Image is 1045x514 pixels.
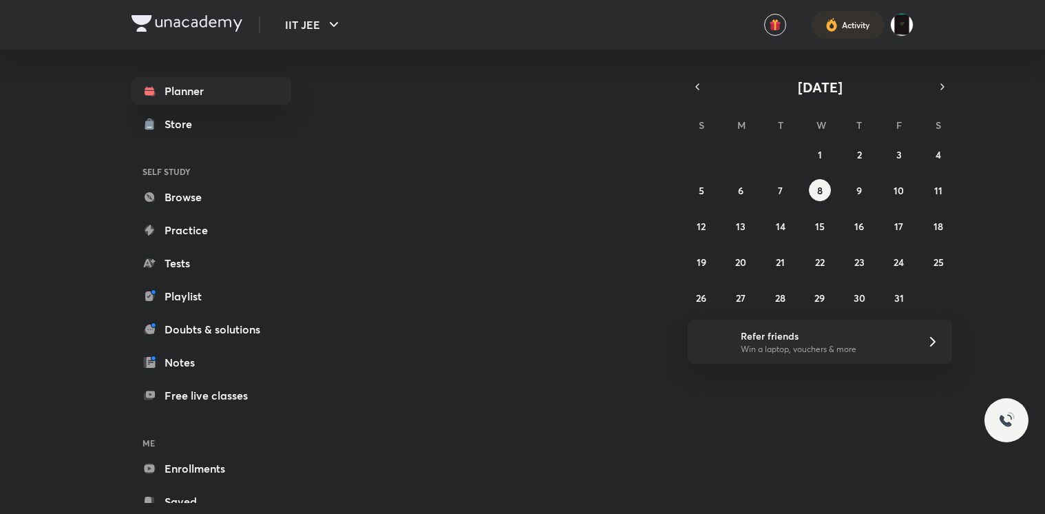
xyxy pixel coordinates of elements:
[730,251,752,273] button: October 20, 2025
[131,282,291,310] a: Playlist
[848,251,870,273] button: October 23, 2025
[776,220,785,233] abbr: October 14, 2025
[770,215,792,237] button: October 14, 2025
[741,343,910,356] p: Win a laptop, vouchers & more
[936,148,941,161] abbr: October 4, 2025
[817,184,823,197] abbr: October 8, 2025
[690,251,712,273] button: October 19, 2025
[894,184,904,197] abbr: October 10, 2025
[888,215,910,237] button: October 17, 2025
[888,287,910,309] button: October 31, 2025
[769,19,781,31] img: avatar
[741,329,910,343] h6: Refer friends
[737,119,746,132] abbr: Monday
[896,119,902,132] abbr: Friday
[165,116,200,132] div: Store
[699,328,726,356] img: referral
[798,78,843,96] span: [DATE]
[707,77,933,96] button: [DATE]
[809,287,831,309] button: October 29, 2025
[699,184,704,197] abbr: October 5, 2025
[934,184,942,197] abbr: October 11, 2025
[131,431,291,455] h6: ME
[927,251,949,273] button: October 25, 2025
[814,291,825,305] abbr: October 29, 2025
[131,349,291,376] a: Notes
[848,287,870,309] button: October 30, 2025
[890,13,914,37] img: Anurag Agarwal
[131,382,291,409] a: Free live classes
[277,11,350,39] button: IIT JEE
[933,256,944,269] abbr: October 25, 2025
[730,287,752,309] button: October 27, 2025
[854,291,865,305] abbr: October 30, 2025
[131,183,291,211] a: Browse
[936,119,941,132] abbr: Saturday
[888,251,910,273] button: October 24, 2025
[894,256,904,269] abbr: October 24, 2025
[815,220,825,233] abbr: October 15, 2025
[888,143,910,165] button: October 3, 2025
[848,143,870,165] button: October 2, 2025
[131,160,291,183] h6: SELF STUDY
[896,148,902,161] abbr: October 3, 2025
[888,179,910,201] button: October 10, 2025
[776,256,785,269] abbr: October 21, 2025
[775,291,785,305] abbr: October 28, 2025
[816,119,826,132] abbr: Wednesday
[131,249,291,277] a: Tests
[131,15,242,35] a: Company Logo
[131,77,291,105] a: Planner
[778,119,783,132] abbr: Tuesday
[894,291,904,305] abbr: October 31, 2025
[825,17,838,33] img: activity
[730,215,752,237] button: October 13, 2025
[697,256,706,269] abbr: October 19, 2025
[894,220,903,233] abbr: October 17, 2025
[848,179,870,201] button: October 9, 2025
[690,215,712,237] button: October 12, 2025
[697,220,706,233] abbr: October 12, 2025
[809,251,831,273] button: October 22, 2025
[809,143,831,165] button: October 1, 2025
[131,216,291,244] a: Practice
[770,287,792,309] button: October 28, 2025
[815,256,825,269] abbr: October 22, 2025
[998,412,1015,429] img: ttu
[738,184,743,197] abbr: October 6, 2025
[854,220,864,233] abbr: October 16, 2025
[131,455,291,482] a: Enrollments
[809,179,831,201] button: October 8, 2025
[818,148,822,161] abbr: October 1, 2025
[933,220,943,233] abbr: October 18, 2025
[696,291,706,305] abbr: October 26, 2025
[770,179,792,201] button: October 7, 2025
[690,287,712,309] button: October 26, 2025
[854,256,865,269] abbr: October 23, 2025
[857,148,862,161] abbr: October 2, 2025
[735,256,746,269] abbr: October 20, 2025
[927,179,949,201] button: October 11, 2025
[856,184,862,197] abbr: October 9, 2025
[131,15,242,32] img: Company Logo
[809,215,831,237] button: October 15, 2025
[770,251,792,273] button: October 21, 2025
[927,143,949,165] button: October 4, 2025
[131,316,291,343] a: Doubts & solutions
[699,119,704,132] abbr: Sunday
[848,215,870,237] button: October 16, 2025
[730,179,752,201] button: October 6, 2025
[927,215,949,237] button: October 18, 2025
[690,179,712,201] button: October 5, 2025
[131,110,291,138] a: Store
[736,291,746,305] abbr: October 27, 2025
[736,220,746,233] abbr: October 13, 2025
[764,14,786,36] button: avatar
[856,119,862,132] abbr: Thursday
[778,184,783,197] abbr: October 7, 2025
